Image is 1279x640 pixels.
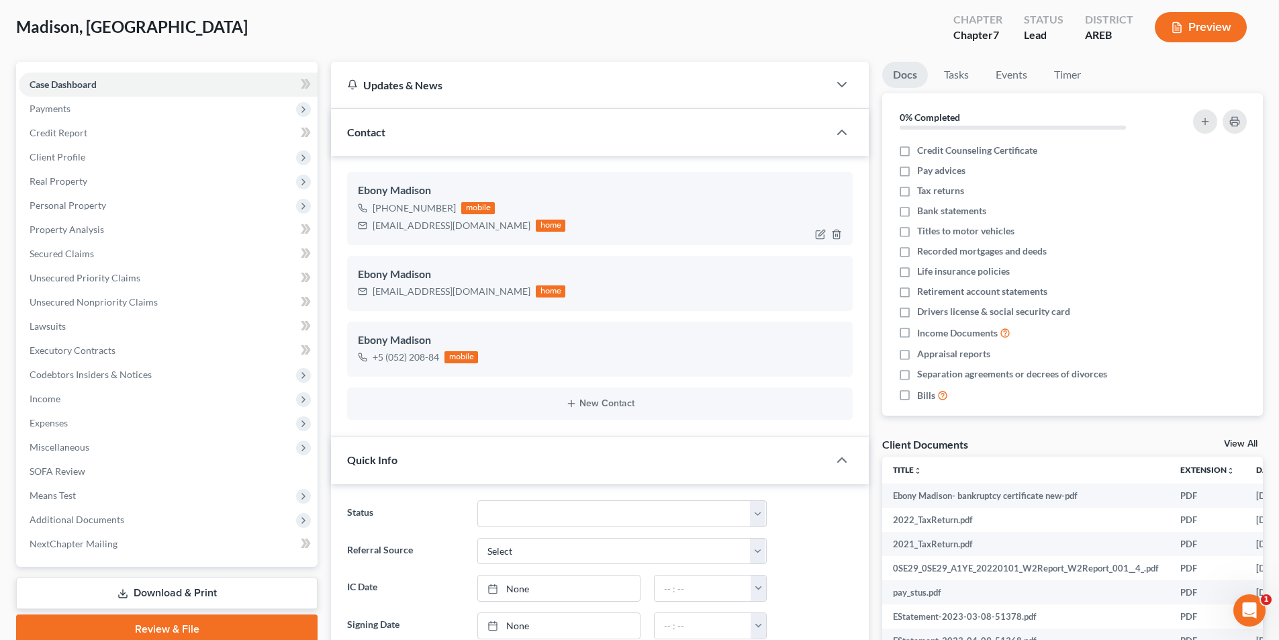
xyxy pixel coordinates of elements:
[1085,12,1133,28] div: District
[882,556,1170,580] td: 0SE29_0SE29_A1YE_20220101_W2Report_W2Report_001__4_.pdf
[30,320,66,332] span: Lawsuits
[30,490,76,501] span: Means Test
[917,285,1047,298] span: Retirement account statements
[893,465,922,475] a: Titleunfold_more
[19,532,318,556] a: NextChapter Mailing
[993,28,999,41] span: 7
[917,224,1014,238] span: Titles to motor vehicles
[914,467,922,475] i: unfold_more
[882,62,928,88] a: Docs
[358,267,842,283] div: Ebony Madison
[536,285,565,298] div: home
[1224,439,1258,449] a: View All
[373,201,456,215] div: [PHONE_NUMBER]
[917,305,1070,318] span: Drivers license & social security card
[30,296,158,308] span: Unsecured Nonpriority Claims
[1233,594,1266,627] iframe: Intercom live chat
[985,62,1038,88] a: Events
[358,398,842,409] button: New Contact
[917,367,1107,381] span: Separation agreements or decrees of divorces
[30,465,85,477] span: SOFA Review
[30,151,85,163] span: Client Profile
[1170,556,1245,580] td: PDF
[19,314,318,338] a: Lawsuits
[16,578,318,609] a: Download & Print
[19,121,318,145] a: Credit Report
[461,202,495,214] div: mobile
[30,393,60,404] span: Income
[30,272,140,283] span: Unsecured Priority Claims
[478,576,640,601] a: None
[340,500,470,527] label: Status
[340,538,470,565] label: Referral Source
[1227,467,1235,475] i: unfold_more
[917,326,998,340] span: Income Documents
[917,144,1037,157] span: Credit Counseling Certificate
[882,508,1170,532] td: 2022_TaxReturn.pdf
[917,184,964,197] span: Tax returns
[19,242,318,266] a: Secured Claims
[340,612,470,639] label: Signing Date
[30,369,152,380] span: Codebtors Insiders & Notices
[917,164,965,177] span: Pay advices
[1085,28,1133,43] div: AREB
[347,78,812,92] div: Updates & News
[1180,465,1235,475] a: Extensionunfold_more
[30,103,70,114] span: Payments
[1024,12,1063,28] div: Status
[358,183,842,199] div: Ebony Madison
[373,285,530,298] div: [EMAIL_ADDRESS][DOMAIN_NAME]
[882,437,968,451] div: Client Documents
[19,459,318,484] a: SOFA Review
[917,265,1010,278] span: Life insurance policies
[19,338,318,363] a: Executory Contracts
[536,220,565,232] div: home
[16,17,248,36] span: Madison, [GEOGRAPHIC_DATA]
[19,290,318,314] a: Unsecured Nonpriority Claims
[444,351,478,363] div: mobile
[1043,62,1092,88] a: Timer
[30,441,89,453] span: Miscellaneous
[347,126,385,138] span: Contact
[953,28,1002,43] div: Chapter
[882,604,1170,629] td: EStatement-2023-03-08-51378.pdf
[373,351,439,364] div: +5 (052) 208-84
[347,453,397,466] span: Quick Info
[1024,28,1063,43] div: Lead
[30,127,87,138] span: Credit Report
[373,219,530,232] div: [EMAIL_ADDRESS][DOMAIN_NAME]
[917,389,935,402] span: Bills
[30,248,94,259] span: Secured Claims
[1170,604,1245,629] td: PDF
[1261,594,1272,605] span: 1
[30,345,115,356] span: Executory Contracts
[30,514,124,525] span: Additional Documents
[30,175,87,187] span: Real Property
[1170,580,1245,604] td: PDF
[340,575,470,602] label: IC Date
[933,62,980,88] a: Tasks
[30,538,117,549] span: NextChapter Mailing
[30,417,68,428] span: Expenses
[1155,12,1247,42] button: Preview
[1170,508,1245,532] td: PDF
[19,266,318,290] a: Unsecured Priority Claims
[655,613,751,639] input: -- : --
[917,204,986,218] span: Bank statements
[953,12,1002,28] div: Chapter
[30,224,104,235] span: Property Analysis
[900,111,960,123] strong: 0% Completed
[1170,532,1245,556] td: PDF
[917,244,1047,258] span: Recorded mortgages and deeds
[19,73,318,97] a: Case Dashboard
[1170,484,1245,508] td: PDF
[655,576,751,601] input: -- : --
[882,484,1170,508] td: Ebony Madison- bankruptcy certificate new-pdf
[917,347,990,361] span: Appraisal reports
[358,332,842,349] div: Ebony Madison
[19,218,318,242] a: Property Analysis
[478,613,640,639] a: None
[30,199,106,211] span: Personal Property
[882,532,1170,556] td: 2021_TaxReturn.pdf
[882,580,1170,604] td: pay_stus.pdf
